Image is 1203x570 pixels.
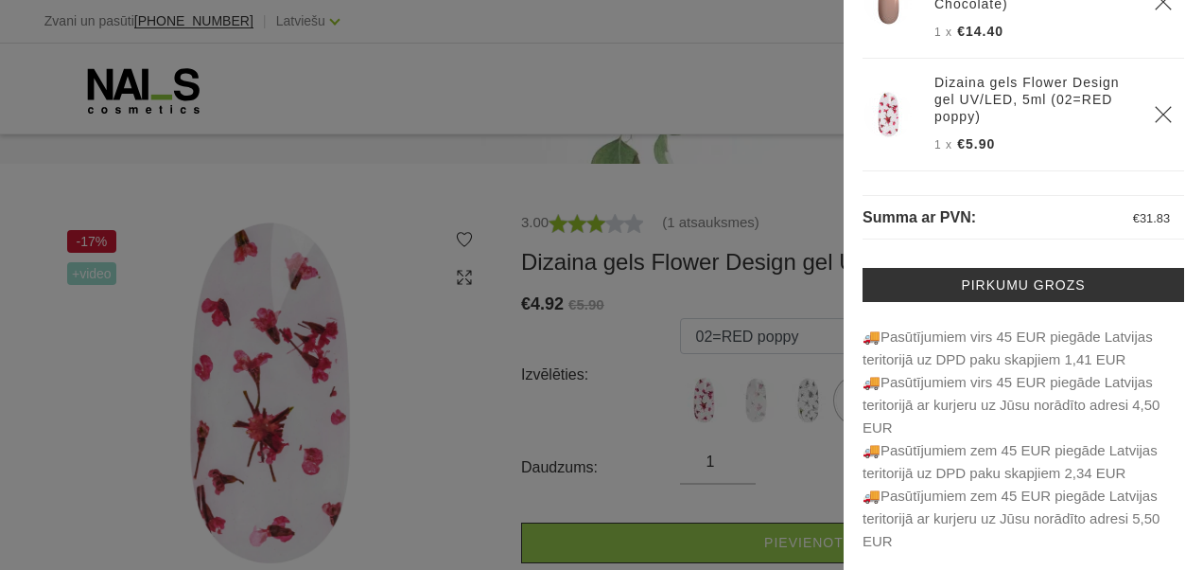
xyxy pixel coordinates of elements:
a: Pirkumu grozs [863,268,1184,302]
p: 🚚Pasūtījumiem virs 45 EUR piegāde Latvijas teritorijā uz DPD paku skapjiem 1,41 EUR 🚚Pasūtī... [863,326,1184,553]
span: 31.83 [1140,211,1170,225]
span: €5.90 [957,136,995,151]
span: Summa ar PVN: [863,209,976,225]
span: € [1133,211,1140,225]
span: €14.40 [957,24,1003,39]
a: Dizaina gels Flower Design gel UV/LED, 5ml (02=RED poppy) [934,74,1131,125]
span: 1 x [934,26,952,39]
span: 1 x [934,138,952,151]
a: Delete [1154,105,1173,124]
